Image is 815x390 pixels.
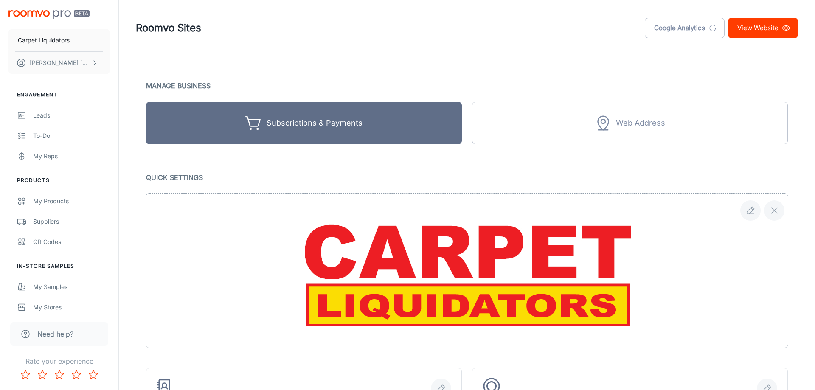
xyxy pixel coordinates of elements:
button: Subscriptions & Payments [146,102,462,144]
h1: Roomvo Sites [136,20,201,36]
div: My Reps [33,152,110,161]
p: Carpet Liquidators [18,36,70,45]
button: [PERSON_NAME] [PERSON_NAME] [8,52,110,74]
div: Unlock with subscription [472,102,788,144]
button: Rate 5 star [85,366,102,383]
a: Google Analytics tracking code can be added using the Custom Code feature on this page [645,18,725,38]
button: Rate 1 star [17,366,34,383]
p: Manage Business [146,80,788,92]
div: My Samples [33,282,110,292]
button: Carpet Liquidators [8,29,110,51]
img: file preview [301,215,633,326]
div: My Stores [33,303,110,312]
a: View Website [728,18,798,38]
div: To-do [33,131,110,140]
div: Web Address [616,117,665,130]
div: My Products [33,196,110,206]
div: Subscriptions & Payments [267,117,363,130]
img: Roomvo PRO Beta [8,10,90,19]
p: Quick Settings [146,171,788,183]
div: Leads [33,111,110,120]
button: Rate 3 star [51,366,68,383]
button: Rate 4 star [68,366,85,383]
button: Rate 2 star [34,366,51,383]
span: Need help? [37,329,73,339]
button: Web Address [472,102,788,144]
div: QR Codes [33,237,110,247]
p: Rate your experience [7,356,112,366]
p: [PERSON_NAME] [PERSON_NAME] [30,58,90,67]
div: Suppliers [33,217,110,226]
